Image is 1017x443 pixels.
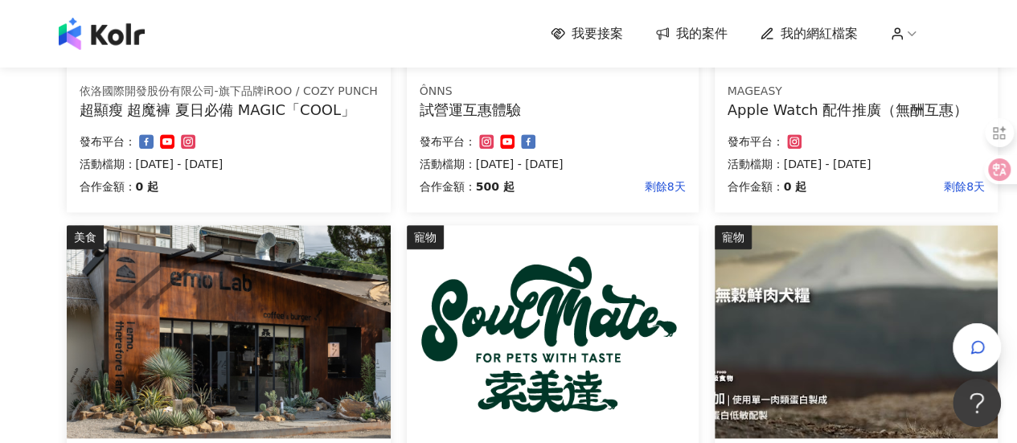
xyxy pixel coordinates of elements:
[80,84,378,100] div: 依洛國際開發股份有限公司-旗下品牌iROO / COZY PUNCH
[572,25,623,43] span: 我要接案
[476,177,515,196] p: 500 起
[728,100,985,120] div: Apple Watch 配件推廣（無酬互惠）
[407,225,444,249] div: 寵物
[420,84,686,100] div: ÔNNS
[715,225,752,249] div: 寵物
[59,18,145,50] img: logo
[806,177,985,196] p: 剩餘8天
[80,154,378,174] p: 活動檔期：[DATE] - [DATE]
[728,177,784,196] p: 合作金額：
[728,154,985,174] p: 活動檔期：[DATE] - [DATE]
[784,177,807,196] p: 0 起
[655,25,728,43] a: 我的案件
[67,225,104,249] div: 美食
[80,177,136,196] p: 合作金額：
[515,177,686,196] p: 剩餘8天
[407,225,699,438] img: 索美達凍乾生食
[715,225,998,438] img: ⭐單一蛋白鮮肉低敏狗糧 / 貓糧
[728,132,784,151] p: 發布平台：
[80,100,378,120] div: 超顯瘦 超魔褲 夏日必備 MAGIC「COOL」
[80,132,136,151] p: 發布平台：
[420,132,476,151] p: 發布平台：
[136,177,159,196] p: 0 起
[781,25,858,43] span: 我的網紅檔案
[420,154,686,174] p: 活動檔期：[DATE] - [DATE]
[420,100,686,120] div: 試營運互惠體驗
[953,379,1001,427] iframe: Help Scout Beacon - Open
[420,177,476,196] p: 合作金額：
[676,25,728,43] span: 我的案件
[67,225,391,438] img: 情緒食光實驗計畫
[728,84,985,100] div: MAGEASY
[551,25,623,43] a: 我要接案
[760,25,858,43] a: 我的網紅檔案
